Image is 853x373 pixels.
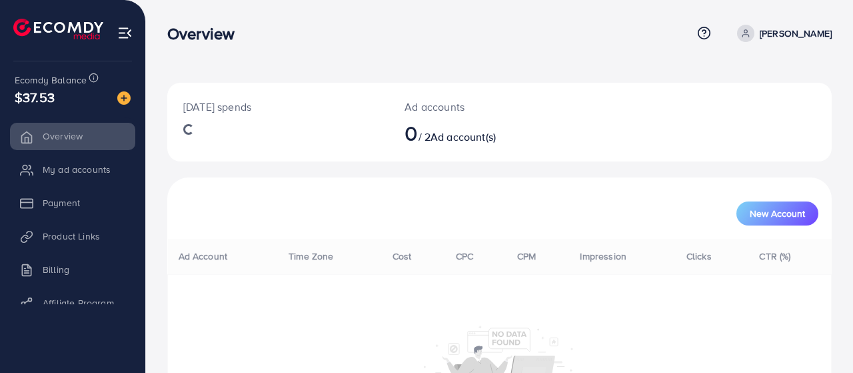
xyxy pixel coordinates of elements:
[167,24,245,43] h3: Overview
[732,25,832,42] a: [PERSON_NAME]
[15,73,87,87] span: Ecomdy Balance
[117,25,133,41] img: menu
[405,117,418,148] span: 0
[736,202,818,226] button: New Account
[405,99,538,115] p: Ad accounts
[183,99,373,115] p: [DATE] spends
[13,19,103,39] img: logo
[117,91,131,105] img: image
[760,25,832,41] p: [PERSON_NAME]
[405,120,538,145] h2: / 2
[15,87,55,107] span: $37.53
[430,129,496,144] span: Ad account(s)
[750,209,805,218] span: New Account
